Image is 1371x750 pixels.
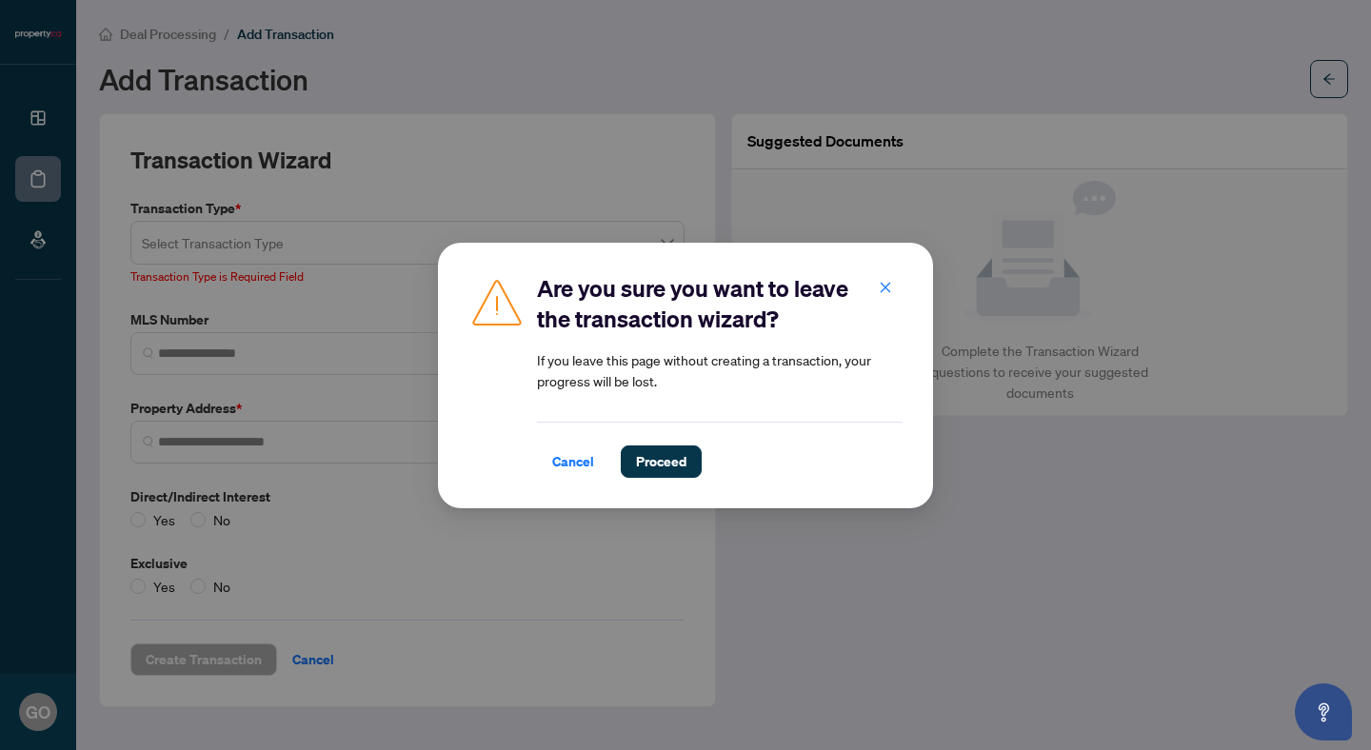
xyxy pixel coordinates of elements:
[1295,683,1352,740] button: Open asap
[537,445,609,478] button: Cancel
[537,273,903,334] h2: Are you sure you want to leave the transaction wizard?
[537,349,903,391] article: If you leave this page without creating a transaction, your progress will be lost.
[621,445,702,478] button: Proceed
[552,446,594,477] span: Cancel
[636,446,686,477] span: Proceed
[879,280,892,293] span: close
